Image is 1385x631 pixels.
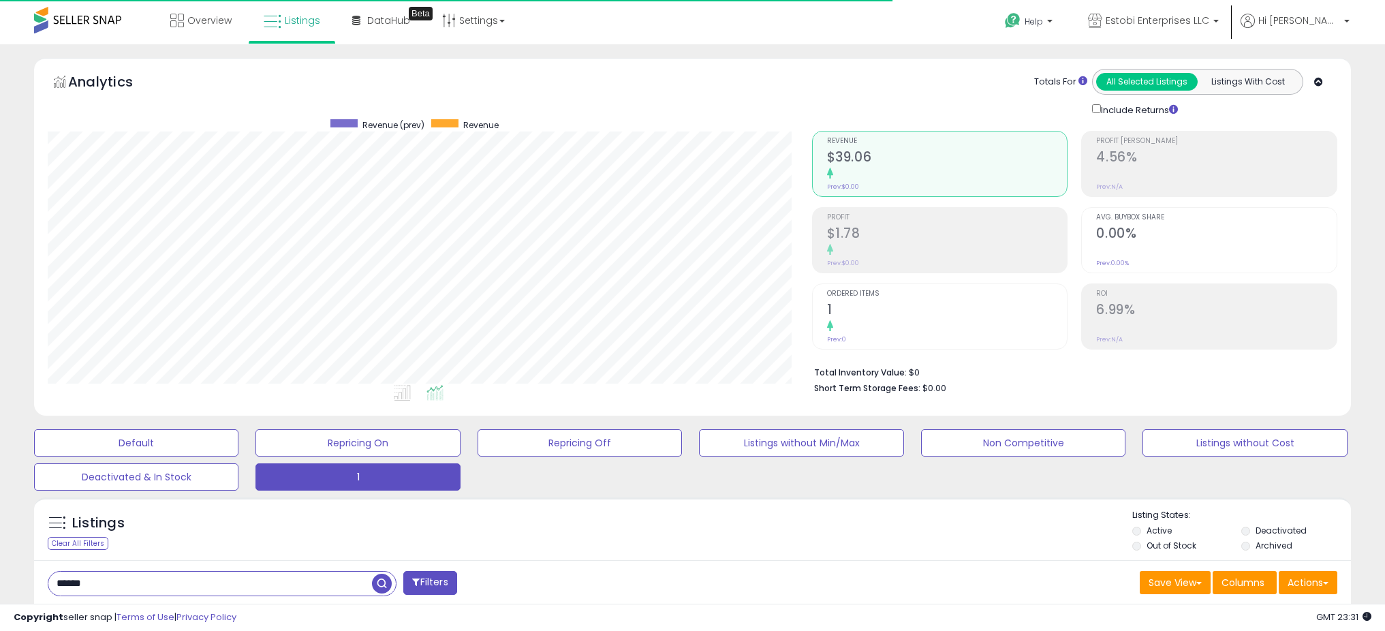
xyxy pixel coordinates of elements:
[1082,102,1194,117] div: Include Returns
[1221,576,1264,589] span: Columns
[827,290,1068,298] span: Ordered Items
[1096,335,1123,343] small: Prev: N/A
[68,72,159,95] h5: Analytics
[34,429,238,457] button: Default
[1096,138,1337,145] span: Profit [PERSON_NAME]
[1096,226,1337,244] h2: 0.00%
[1147,540,1196,551] label: Out of Stock
[1096,290,1337,298] span: ROI
[14,611,236,624] div: seller snap | |
[827,302,1068,320] h2: 1
[116,611,174,624] a: Terms of Use
[1256,540,1292,551] label: Archived
[1140,571,1211,594] button: Save View
[285,14,320,27] span: Listings
[1096,183,1123,191] small: Prev: N/A
[1241,14,1350,44] a: Hi [PERSON_NAME]
[255,429,460,457] button: Repricing On
[1096,73,1198,91] button: All Selected Listings
[478,429,682,457] button: Repricing Off
[827,138,1068,145] span: Revenue
[1096,149,1337,168] h2: 4.56%
[362,119,424,131] span: Revenue (prev)
[1142,429,1347,457] button: Listings without Cost
[187,14,232,27] span: Overview
[921,429,1125,457] button: Non Competitive
[48,537,108,550] div: Clear All Filters
[827,149,1068,168] h2: $39.06
[72,514,125,533] h5: Listings
[367,14,410,27] span: DataHub
[827,226,1068,244] h2: $1.78
[827,183,859,191] small: Prev: $0.00
[34,463,238,491] button: Deactivated & In Stock
[1096,214,1337,221] span: Avg. Buybox Share
[1147,525,1172,536] label: Active
[14,611,63,624] strong: Copyright
[409,7,433,20] div: Tooltip anchor
[1025,16,1043,27] span: Help
[827,259,859,267] small: Prev: $0.00
[1279,571,1337,594] button: Actions
[1096,302,1337,320] h2: 6.99%
[1004,12,1021,29] i: Get Help
[176,611,236,624] a: Privacy Policy
[1132,509,1351,522] p: Listing States:
[994,2,1066,44] a: Help
[1258,14,1340,27] span: Hi [PERSON_NAME]
[1096,259,1129,267] small: Prev: 0.00%
[403,571,456,595] button: Filters
[1213,571,1277,594] button: Columns
[814,382,920,394] b: Short Term Storage Fees:
[255,463,460,491] button: 1
[814,363,1327,380] li: $0
[1197,73,1298,91] button: Listings With Cost
[827,335,846,343] small: Prev: 0
[1256,525,1307,536] label: Deactivated
[699,429,903,457] button: Listings without Min/Max
[827,214,1068,221] span: Profit
[1034,76,1087,89] div: Totals For
[1106,14,1209,27] span: Estobi Enterprises LLC
[463,119,499,131] span: Revenue
[922,382,946,395] span: $0.00
[814,367,907,378] b: Total Inventory Value:
[1316,611,1371,624] span: 2025-09-9 23:31 GMT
